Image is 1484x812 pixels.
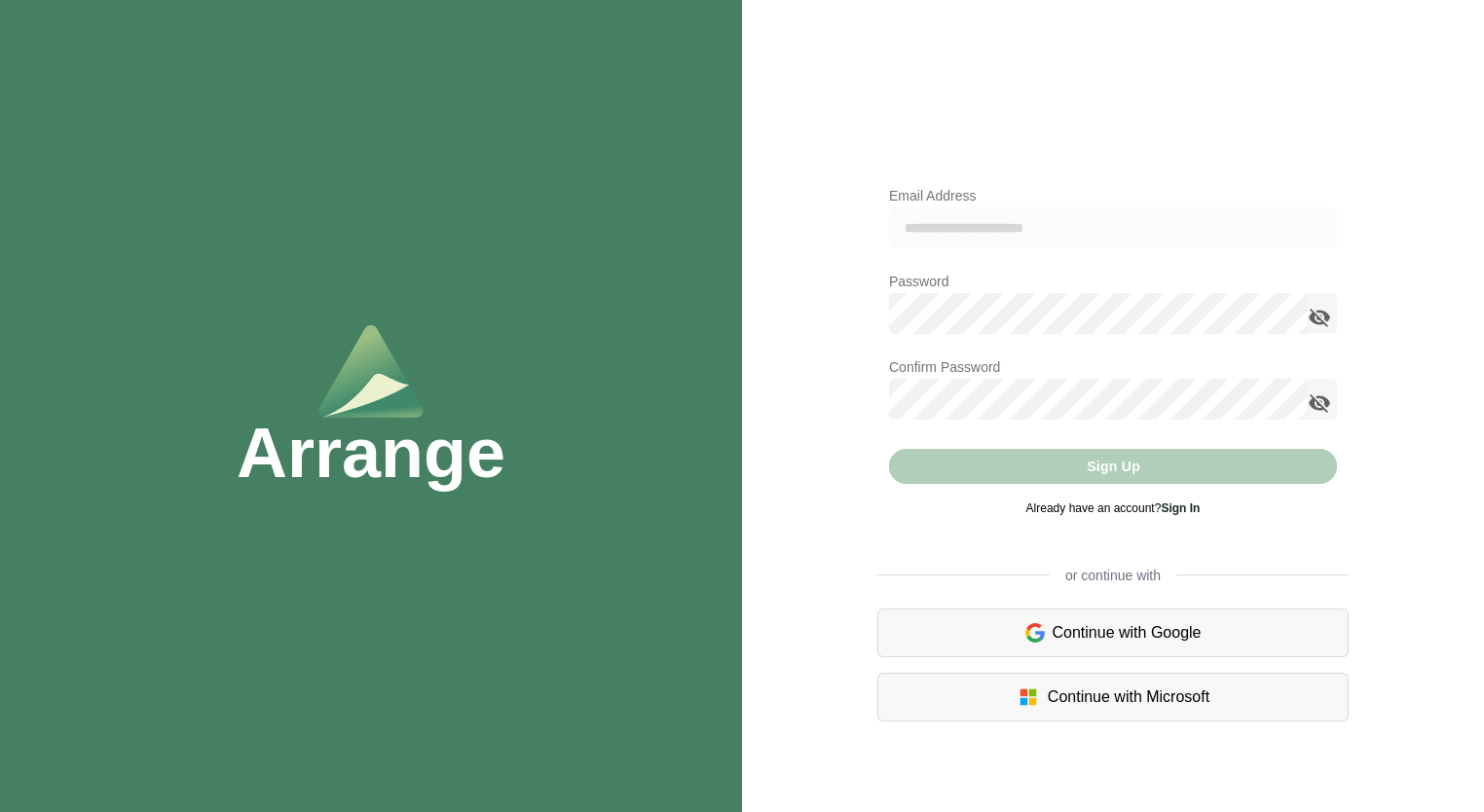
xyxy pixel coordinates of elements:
[889,184,1337,207] p: Email Address
[1308,306,1331,329] i: appended action
[877,673,1349,721] div: Continue with Microsoft
[237,418,505,488] h1: Arrange
[889,270,1337,293] p: Password
[1026,501,1201,515] span: Already have an account?
[1308,391,1331,415] i: appended action
[889,355,1337,379] p: Confirm Password
[1017,685,1040,709] img: microsoft-logo.7cf64d5f.svg
[1050,566,1176,585] span: or continue with
[877,609,1349,657] div: Continue with Google
[1161,501,1200,515] a: Sign In
[1025,621,1045,645] img: google-logo.6d399ca0.svg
